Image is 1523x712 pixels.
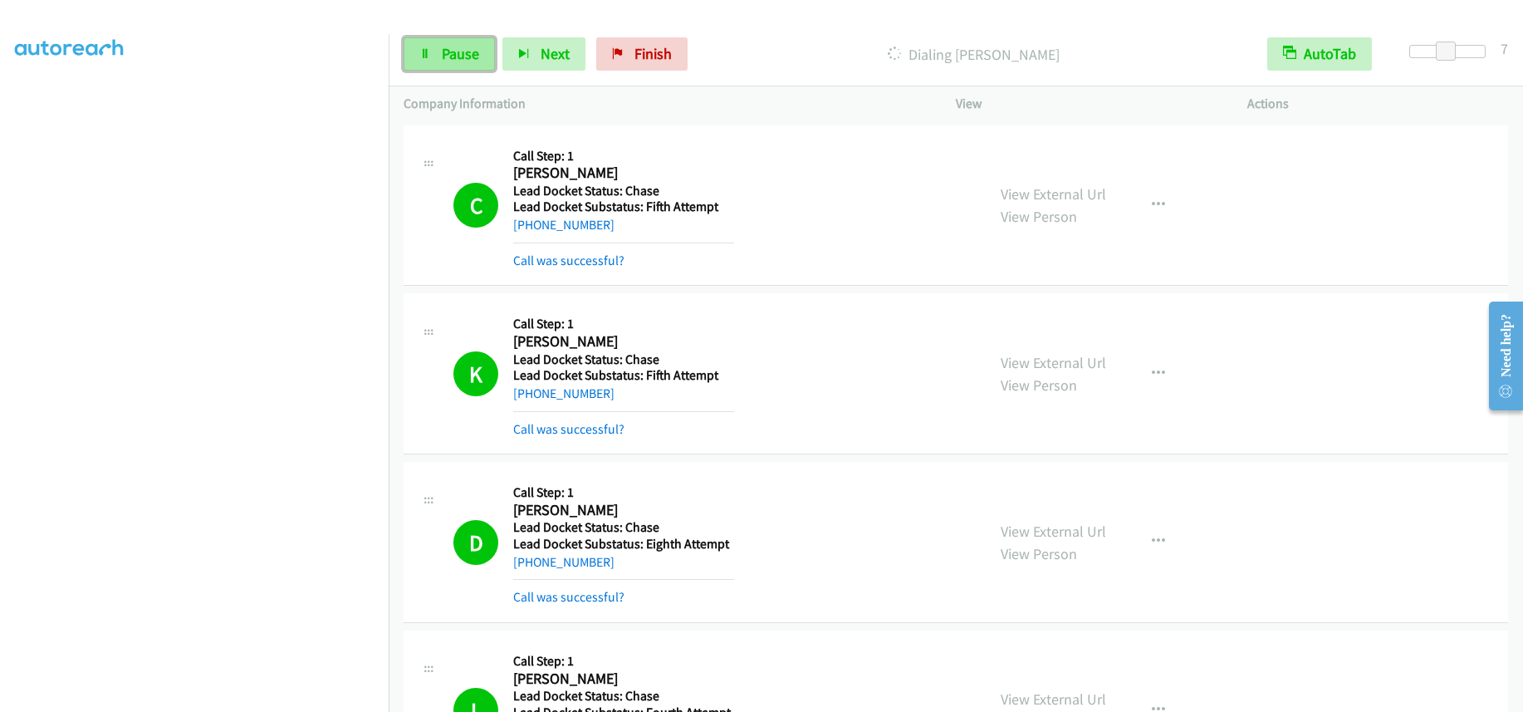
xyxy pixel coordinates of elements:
h5: Lead Docket Substatus: Fifth Attempt [513,367,734,384]
p: Dialing [PERSON_NAME] [710,43,1237,66]
h5: Call Step: 1 [513,653,734,670]
h5: Lead Docket Status: Chase [513,688,734,705]
h5: Call Step: 1 [513,148,734,164]
a: [PHONE_NUMBER] [513,217,615,233]
h2: [PERSON_NAME] [513,670,734,689]
h1: D [453,520,498,565]
div: 7 [1501,37,1508,60]
a: [PHONE_NUMBER] [513,385,615,401]
a: View Person [1001,376,1077,395]
a: View Person [1001,544,1077,563]
a: Call was successful? [513,589,624,605]
h2: [PERSON_NAME] [513,164,734,183]
span: Pause [442,44,479,63]
h5: Lead Docket Status: Chase [513,183,734,199]
span: Finish [634,44,672,63]
h5: Lead Docket Status: Chase [513,351,734,368]
h5: Call Step: 1 [513,316,734,332]
h2: [PERSON_NAME] [513,501,734,520]
a: View External Url [1001,353,1106,372]
p: View [956,94,1217,114]
button: Next [502,37,585,71]
p: Actions [1247,94,1509,114]
h1: K [453,351,498,396]
a: Pause [404,37,495,71]
a: View Person [1001,207,1077,226]
h5: Lead Docket Status: Chase [513,519,734,536]
a: View External Url [1001,522,1106,541]
h5: Lead Docket Substatus: Eighth Attempt [513,536,734,552]
a: Finish [596,37,688,71]
a: View External Url [1001,184,1106,204]
button: AutoTab [1267,37,1372,71]
a: Call was successful? [513,421,624,437]
a: [PHONE_NUMBER] [513,554,615,570]
h5: Call Step: 1 [513,484,734,501]
a: Call was successful? [513,253,624,268]
h5: Lead Docket Substatus: Fifth Attempt [513,199,734,215]
iframe: Resource Center [1475,290,1523,422]
h2: [PERSON_NAME] [513,332,734,351]
h1: C [453,183,498,228]
span: Next [541,44,570,63]
a: View External Url [1001,690,1106,709]
p: Company Information [404,94,926,114]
